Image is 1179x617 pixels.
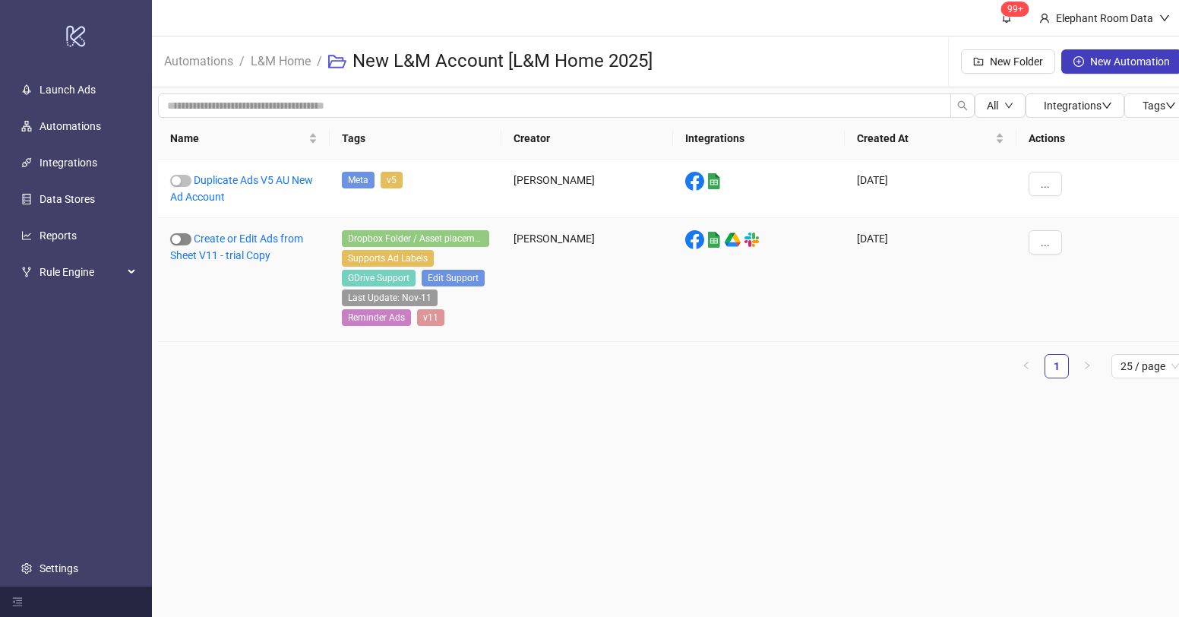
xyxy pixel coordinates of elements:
[1029,172,1062,196] button: ...
[1026,93,1124,118] button: Integrationsdown
[330,118,501,160] th: Tags
[1001,12,1012,23] span: bell
[501,160,673,218] div: [PERSON_NAME]
[158,118,330,160] th: Name
[342,172,375,188] span: Meta
[342,290,438,306] span: Last Update: Nov-11
[1041,178,1050,190] span: ...
[239,37,245,86] li: /
[957,100,968,111] span: search
[40,84,96,96] a: Launch Ads
[352,49,653,74] h3: New L&M Account [L&M Home 2025]
[1159,13,1170,24] span: down
[328,52,346,71] span: folder-open
[501,118,673,160] th: Creator
[1050,10,1159,27] div: Elephant Room Data
[342,270,416,286] span: GDrive Support
[845,218,1016,342] div: [DATE]
[990,55,1043,68] span: New Folder
[1001,2,1029,17] sup: 1610
[1045,354,1069,378] li: 1
[501,218,673,342] div: [PERSON_NAME]
[1039,13,1050,24] span: user
[21,267,32,277] span: fork
[1073,56,1084,67] span: plus-circle
[248,52,314,68] a: L&M Home
[1045,355,1068,378] a: 1
[1029,230,1062,255] button: ...
[975,93,1026,118] button: Alldown
[973,56,984,67] span: folder-add
[417,309,444,326] span: v11
[161,52,236,68] a: Automations
[845,118,1016,160] th: Created At
[12,596,23,607] span: menu-fold
[987,100,998,112] span: All
[40,120,101,132] a: Automations
[317,37,322,86] li: /
[1044,100,1112,112] span: Integrations
[1102,100,1112,111] span: down
[1014,354,1038,378] li: Previous Page
[845,160,1016,218] div: [DATE]
[342,230,489,247] span: Dropbox Folder / Asset placement detection
[422,270,485,286] span: Edit Support
[961,49,1055,74] button: New Folder
[1041,236,1050,248] span: ...
[1075,354,1099,378] button: right
[1165,100,1176,111] span: down
[1004,101,1013,110] span: down
[40,229,77,242] a: Reports
[1121,355,1179,378] span: 25 / page
[1090,55,1170,68] span: New Automation
[170,174,313,203] a: Duplicate Ads V5 AU New Ad Account
[170,130,305,147] span: Name
[1022,361,1031,370] span: left
[1014,354,1038,378] button: left
[40,257,123,287] span: Rule Engine
[40,193,95,205] a: Data Stores
[342,309,411,326] span: Reminder Ads
[1075,354,1099,378] li: Next Page
[40,157,97,169] a: Integrations
[40,562,78,574] a: Settings
[1143,100,1176,112] span: Tags
[1083,361,1092,370] span: right
[673,118,845,160] th: Integrations
[342,250,434,267] span: Supports Ad Labels
[857,130,992,147] span: Created At
[170,233,303,261] a: Create or Edit Ads from Sheet V11 - trial Copy
[381,172,403,188] span: v5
